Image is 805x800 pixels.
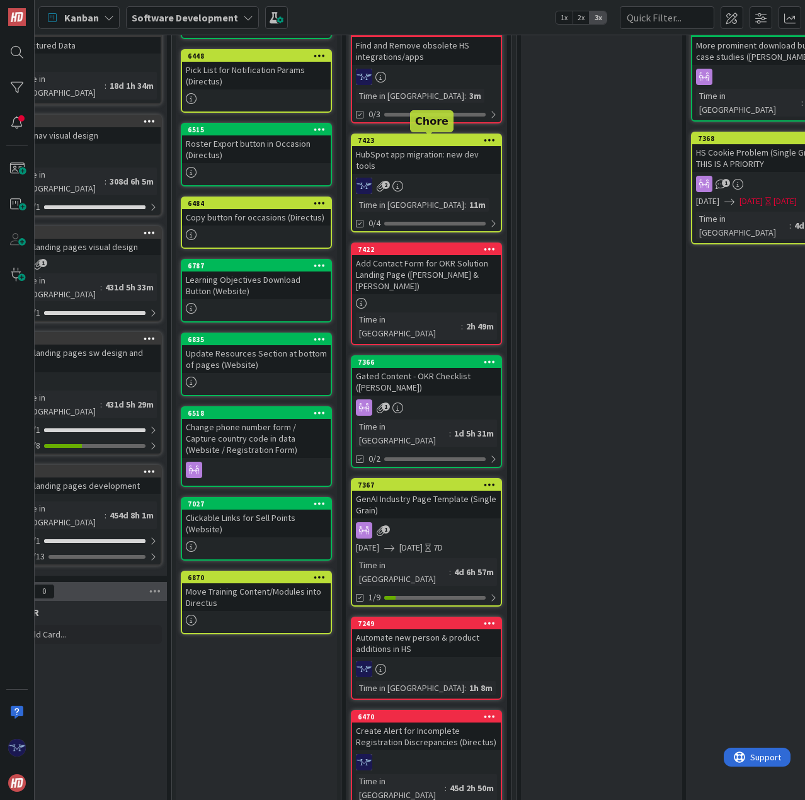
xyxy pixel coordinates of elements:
[105,508,106,522] span: :
[451,426,497,440] div: 1d 5h 31m
[182,408,331,458] div: 6518Change phone number form / Capture country code in data (Website / Registration Form)
[382,181,390,189] span: 2
[11,332,162,455] a: 5545CMS landing pages sw design and prepTime in [GEOGRAPHIC_DATA]:431d 5h 29m0/13/8
[12,26,161,54] div: 7374Structured Data
[445,781,447,795] span: :
[182,198,331,226] div: 6484Copy button for occasions (Directus)
[464,681,466,695] span: :
[64,10,99,25] span: Kanban
[12,127,161,144] div: New nav visual design
[182,572,331,611] div: 6870Move Training Content/Modules into Directus
[12,333,161,345] div: 5545
[182,198,331,209] div: 6484
[8,8,26,26] img: Visit kanbanzone.com
[182,334,331,345] div: 6835
[12,422,161,438] div: 0/1
[18,229,161,237] div: 5544
[182,572,331,583] div: 6870
[358,619,501,628] div: 7249
[12,333,161,372] div: 5545CMS landing pages sw design and prep
[28,550,45,563] span: 0/13
[356,198,464,212] div: Time in [GEOGRAPHIC_DATA]
[696,212,789,239] div: Time in [GEOGRAPHIC_DATA]
[356,312,461,340] div: Time in [GEOGRAPHIC_DATA]
[11,226,162,322] a: 5544CMS landing pages visual designTime in [GEOGRAPHIC_DATA]:431d 5h 33m0/1
[573,11,590,24] span: 2x
[352,723,501,750] div: Create Alert for Incomplete Registration Discrepancies (Directus)
[182,498,331,537] div: 7027Clickable Links for Sell Points (Website)
[39,259,47,267] span: 1
[106,174,157,188] div: 308d 6h 5m
[182,334,331,373] div: 6835Update Resources Section at bottom of pages (Website)
[356,754,372,770] img: MH
[102,397,157,411] div: 431d 5h 29m
[368,108,380,121] span: 0/3
[447,781,497,795] div: 45d 2h 50m
[352,479,501,518] div: 7367GenAI Industry Page Template (Single Grain)
[358,358,501,367] div: 7366
[466,89,484,103] div: 3m
[556,11,573,24] span: 1x
[181,259,332,323] a: 6787Learning Objectives Download Button (Website)
[352,69,501,85] div: MH
[182,419,331,458] div: Change phone number form / Capture country code in data (Website / Registration Form)
[182,135,331,163] div: Roster Export button in Occasion (Directus)
[12,37,161,54] div: Structured Data
[12,466,161,494] div: 5546CMS landing pages development
[368,452,380,466] span: 0/2
[182,50,331,89] div: 6448Pick List for Notification Params (Directus)
[722,179,730,187] span: 1
[188,409,331,418] div: 6518
[466,681,496,695] div: 1h 8m
[26,629,66,640] span: Add Card...
[351,25,502,123] a: 7424Find and Remove obsolete HS integrations/appsMHTime in [GEOGRAPHIC_DATA]:3m0/3
[351,134,502,232] a: 7423HubSpot app migration: new dev toolsMHTime in [GEOGRAPHIC_DATA]:11m0/4
[105,79,106,93] span: :
[789,219,791,232] span: :
[352,711,501,750] div: 6470Create Alert for Incomplete Registration Discrepancies (Directus)
[12,227,161,255] div: 5544CMS landing pages visual design
[415,115,448,127] h5: Chore
[399,541,423,554] span: [DATE]
[182,271,331,299] div: Learning Objectives Download Button (Website)
[356,681,464,695] div: Time in [GEOGRAPHIC_DATA]
[351,355,502,468] a: 7366Gated Content - OKR Checklist ([PERSON_NAME])Time in [GEOGRAPHIC_DATA]:1d 5h 31m0/2
[352,491,501,518] div: GenAI Industry Page Template (Single Grain)
[449,565,451,579] span: :
[182,209,331,226] div: Copy button for occasions (Directus)
[18,334,161,343] div: 5545
[105,174,106,188] span: :
[352,357,501,396] div: 7366Gated Content - OKR Checklist ([PERSON_NAME])
[774,195,797,208] div: [DATE]
[18,117,161,126] div: 5577
[8,739,26,757] img: MH
[352,357,501,368] div: 7366
[12,116,161,144] div: 5577New nav visual design
[12,116,161,127] div: 5577
[182,50,331,62] div: 6448
[16,72,105,100] div: Time in [GEOGRAPHIC_DATA]
[182,510,331,537] div: Clickable Links for Sell Points (Website)
[352,255,501,294] div: Add Contact Form for OKR Solution Landing Page ([PERSON_NAME] & [PERSON_NAME])
[182,498,331,510] div: 7027
[33,584,55,599] span: 0
[100,397,102,411] span: :
[463,319,497,333] div: 2h 49m
[188,52,331,60] div: 6448
[351,478,502,607] a: 7367GenAI Industry Page Template (Single Grain)[DATE][DATE]7DTime in [GEOGRAPHIC_DATA]:4d 6h 57m1/9
[182,583,331,611] div: Move Training Content/Modules into Directus
[368,591,380,604] span: 1/9
[182,345,331,373] div: Update Resources Section at bottom of pages (Website)
[182,124,331,135] div: 6515
[368,217,380,230] span: 0/4
[26,2,57,17] span: Support
[188,500,331,508] div: 7027
[106,508,157,522] div: 454d 8h 1m
[356,69,372,85] img: MH
[358,245,501,254] div: 7422
[351,617,502,700] a: 7249Automate new person & product additions in HSMHTime in [GEOGRAPHIC_DATA]:1h 8m
[356,420,449,447] div: Time in [GEOGRAPHIC_DATA]
[352,629,501,657] div: Automate new person & product additions in HS
[590,11,607,24] span: 3x
[12,305,161,321] div: 0/1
